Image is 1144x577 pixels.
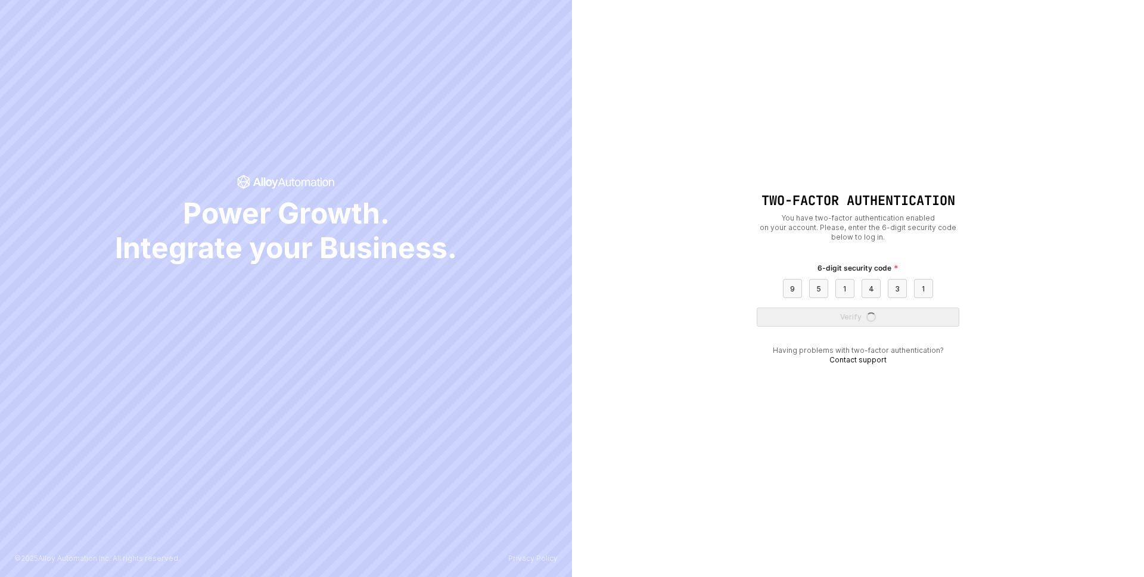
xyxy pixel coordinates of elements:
a: Privacy Policy [508,554,558,563]
label: 6-digit security code [817,262,899,274]
div: You have two-factor authentication enabled on your account. Please, enter the 6-digit security co... [757,213,959,242]
span: icon-success [237,175,335,189]
a: Contact support [829,355,887,364]
div: Having problems with two-factor authentication? [757,346,959,365]
span: Power Growth. Integrate your Business. [115,196,457,265]
h1: Two-Factor Authentication [757,193,959,209]
button: Verifyicon-loader [757,308,959,327]
p: © 2025 Alloy Automation Inc. All rights reserved. [14,554,180,563]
